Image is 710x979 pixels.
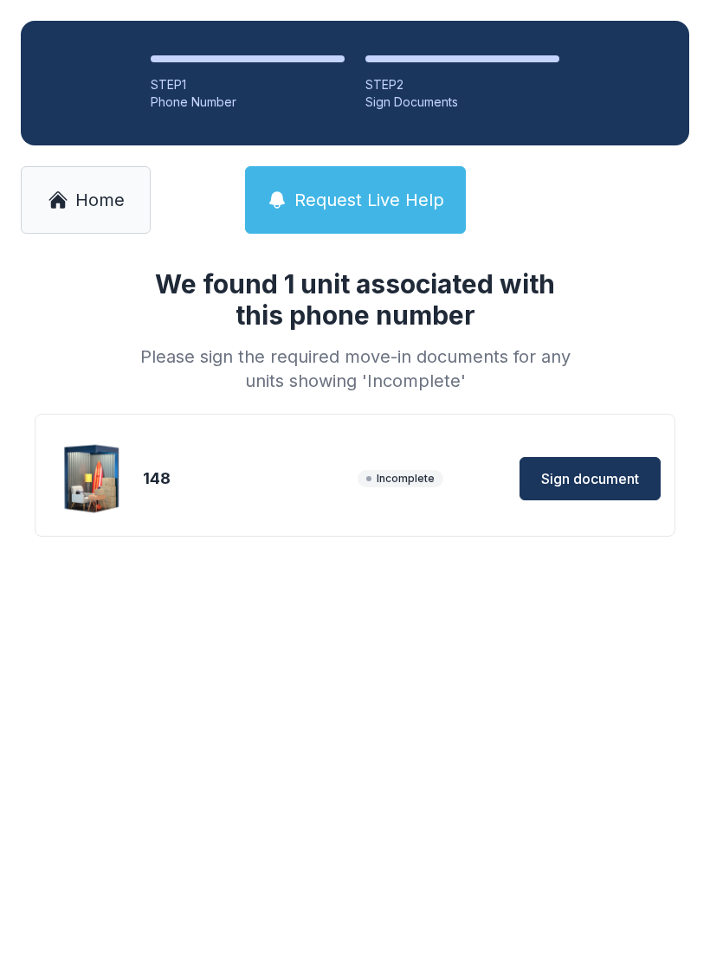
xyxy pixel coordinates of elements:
div: 148 [143,467,351,491]
span: Incomplete [358,470,443,487]
span: Home [75,188,125,212]
div: STEP 2 [365,76,559,93]
h1: We found 1 unit associated with this phone number [133,268,577,331]
span: Request Live Help [294,188,444,212]
span: Sign document [541,468,639,489]
div: Phone Number [151,93,345,111]
div: STEP 1 [151,76,345,93]
div: Please sign the required move-in documents for any units showing 'Incomplete' [133,345,577,393]
div: Sign Documents [365,93,559,111]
